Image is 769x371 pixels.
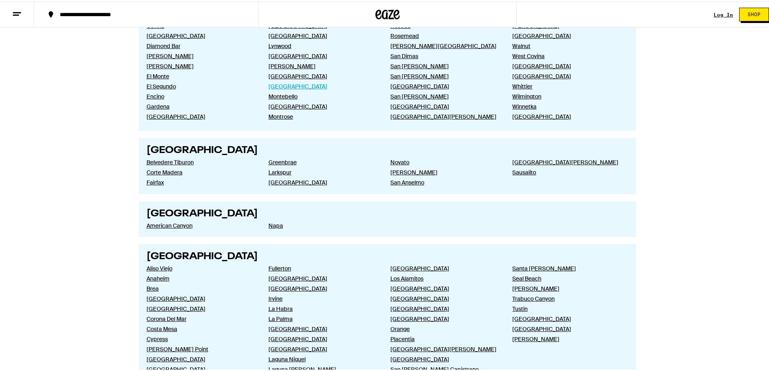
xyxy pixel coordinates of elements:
a: [GEOGRAPHIC_DATA][PERSON_NAME] [390,111,499,119]
a: Novato [390,157,499,164]
a: Orange [390,324,499,331]
a: Corte Madera [147,167,256,174]
a: Fullerton [268,263,377,270]
a: San [PERSON_NAME] [390,61,499,68]
a: Brea [147,283,256,291]
a: [GEOGRAPHIC_DATA] [390,283,499,291]
a: [PERSON_NAME] [147,61,256,68]
a: [GEOGRAPHIC_DATA] [268,324,377,331]
a: [GEOGRAPHIC_DATA] [512,71,621,78]
a: [GEOGRAPHIC_DATA] [268,31,377,38]
h2: [GEOGRAPHIC_DATA] [147,208,629,217]
button: Shop [739,6,769,20]
a: [GEOGRAPHIC_DATA] [390,354,499,361]
a: Encino [147,91,256,99]
a: [PERSON_NAME] [512,334,621,341]
a: [GEOGRAPHIC_DATA] [268,344,377,351]
a: Walnut [512,41,621,48]
a: Santa [PERSON_NAME] [512,263,621,270]
a: Winnetka [512,101,621,109]
a: [PERSON_NAME] [268,61,377,68]
h2: [GEOGRAPHIC_DATA] [147,250,629,260]
h2: [GEOGRAPHIC_DATA] [147,144,629,154]
a: [GEOGRAPHIC_DATA] [147,111,256,119]
a: San [PERSON_NAME] [390,71,499,78]
span: Hi. Need any help? [5,6,58,12]
a: Anaheim [147,273,256,281]
a: Corona Del Mar [147,314,256,321]
a: [PERSON_NAME][GEOGRAPHIC_DATA] [390,41,499,48]
a: [GEOGRAPHIC_DATA] [268,177,377,184]
a: Lynwood [268,41,377,48]
a: El Segundo [147,81,256,88]
a: Larkspur [268,167,377,174]
a: [GEOGRAPHIC_DATA] [390,263,499,270]
a: [GEOGRAPHIC_DATA] [147,354,256,361]
a: Sausalito [512,167,621,174]
a: Placentia [390,334,499,341]
a: El Monte [147,71,256,78]
a: Gardena [147,101,256,109]
a: San [PERSON_NAME] [390,91,499,99]
a: [GEOGRAPHIC_DATA] [390,314,499,321]
a: [PERSON_NAME] Point [147,344,256,351]
a: [PERSON_NAME] [390,167,499,174]
a: Laguna Niguel [268,354,377,361]
a: Wilmington [512,91,621,99]
a: [GEOGRAPHIC_DATA][PERSON_NAME] [512,157,621,164]
a: [GEOGRAPHIC_DATA] [268,71,377,78]
a: Cypress [147,334,256,341]
a: [PERSON_NAME] [147,51,256,58]
a: [GEOGRAPHIC_DATA] [268,51,377,58]
a: San Anselmo [390,177,499,184]
a: West Covina [512,51,621,58]
a: Aliso Viejo [147,263,256,270]
a: Rosemead [390,31,499,38]
a: [GEOGRAPHIC_DATA] [512,61,621,68]
a: American Canyon [147,220,256,228]
a: Trabuco Canyon [512,293,621,301]
a: Irvine [268,293,377,301]
a: [GEOGRAPHIC_DATA] [268,334,377,341]
a: [GEOGRAPHIC_DATA] [512,314,621,321]
a: [GEOGRAPHIC_DATA][PERSON_NAME] [390,344,499,351]
a: [GEOGRAPHIC_DATA] [512,111,621,119]
a: Tustin [512,304,621,311]
a: [GEOGRAPHIC_DATA] [147,31,256,38]
a: Montrose [268,111,377,119]
a: Fairfax [147,177,256,184]
a: Napa [268,220,377,228]
a: Diamond Bar [147,41,256,48]
a: [GEOGRAPHIC_DATA] [390,293,499,301]
a: Costa Mesa [147,324,256,331]
a: La Palma [268,314,377,321]
a: [GEOGRAPHIC_DATA] [268,101,377,109]
a: Los Alamitos [390,273,499,281]
a: Log In [714,10,733,16]
a: Whittier [512,81,621,88]
a: San Dimas [390,51,499,58]
a: Greenbrae [268,157,377,164]
a: Seal Beach [512,273,621,281]
a: [GEOGRAPHIC_DATA] [390,304,499,311]
span: Shop [748,10,761,15]
a: [GEOGRAPHIC_DATA] [390,81,499,88]
a: [GEOGRAPHIC_DATA] [390,101,499,109]
a: [GEOGRAPHIC_DATA] [268,273,377,281]
a: [GEOGRAPHIC_DATA] [147,293,256,301]
a: [GEOGRAPHIC_DATA] [268,283,377,291]
a: [GEOGRAPHIC_DATA] [268,81,377,88]
a: [GEOGRAPHIC_DATA] [147,304,256,311]
a: Montebello [268,91,377,99]
a: Belvedere Tiburon [147,157,256,164]
a: La Habra [268,304,377,311]
a: [GEOGRAPHIC_DATA] [512,324,621,331]
a: [GEOGRAPHIC_DATA] [512,31,621,38]
a: [PERSON_NAME] [512,283,621,291]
